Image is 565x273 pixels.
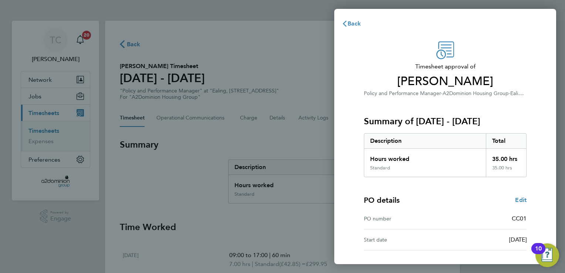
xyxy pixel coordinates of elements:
[486,134,527,148] div: Total
[364,149,486,165] div: Hours worked
[486,165,527,177] div: 35.00 hrs
[364,62,527,71] span: Timesheet approval of
[334,16,369,31] button: Back
[364,214,445,223] div: PO number
[370,165,390,171] div: Standard
[364,235,445,244] div: Start date
[486,149,527,165] div: 35.00 hrs
[509,90,510,97] span: ·
[364,134,486,148] div: Description
[364,115,527,127] h3: Summary of [DATE] - [DATE]
[443,90,509,97] span: A2Dominion Housing Group
[364,74,527,89] span: [PERSON_NAME]
[445,235,527,244] div: [DATE]
[535,243,559,267] button: Open Resource Center, 10 new notifications
[515,196,527,203] span: Edit
[441,90,443,97] span: ·
[535,249,542,258] div: 10
[364,133,527,177] div: Summary of 22 - 28 Sep 2025
[364,90,441,97] span: Policy and Performance Manager
[512,215,527,222] span: CC01
[364,195,400,205] h4: PO details
[348,20,361,27] span: Back
[515,196,527,205] a: Edit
